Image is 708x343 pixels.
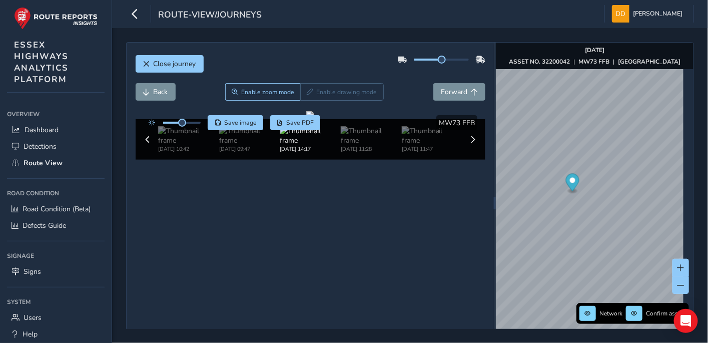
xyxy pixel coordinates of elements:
[158,126,219,145] img: Thumbnail frame
[7,186,105,201] div: Road Condition
[633,5,683,23] span: [PERSON_NAME]
[136,83,176,101] button: Back
[23,329,38,339] span: Help
[341,126,402,145] img: Thumbnail frame
[24,267,41,276] span: Signs
[7,248,105,263] div: Signage
[7,107,105,122] div: Overview
[402,145,463,153] div: [DATE] 11:47
[612,5,686,23] button: [PERSON_NAME]
[566,174,579,194] div: Map marker
[7,326,105,342] a: Help
[219,145,280,153] div: [DATE] 09:47
[136,55,204,73] button: Close journey
[241,88,294,96] span: Enable zoom mode
[280,126,341,145] img: Thumbnail frame
[24,142,57,151] span: Detections
[7,263,105,280] a: Signs
[7,217,105,234] a: Defects Guide
[208,115,263,130] button: Save
[286,119,314,127] span: Save PDF
[509,58,570,66] strong: ASSET NO. 32200042
[7,201,105,217] a: Road Condition (Beta)
[612,5,629,23] img: diamond-layout
[402,126,463,145] img: Thumbnail frame
[280,145,341,153] div: [DATE] 14:17
[674,309,698,333] div: Open Intercom Messenger
[14,7,98,30] img: rr logo
[14,39,69,85] span: ESSEX HIGHWAYS ANALYTICS PLATFORM
[154,87,168,97] span: Back
[158,9,262,23] span: route-view/journeys
[618,58,680,66] strong: [GEOGRAPHIC_DATA]
[154,59,196,69] span: Close journey
[270,115,321,130] button: PDF
[23,221,66,230] span: Defects Guide
[225,83,301,101] button: Zoom
[158,145,219,153] div: [DATE] 10:42
[509,58,680,66] div: | |
[7,138,105,155] a: Detections
[25,125,59,135] span: Dashboard
[439,118,475,128] span: MW73 FFB
[23,204,91,214] span: Road Condition (Beta)
[599,309,622,317] span: Network
[224,119,257,127] span: Save image
[24,158,63,168] span: Route View
[7,309,105,326] a: Users
[7,294,105,309] div: System
[441,87,467,97] span: Forward
[219,126,280,145] img: Thumbnail frame
[578,58,609,66] strong: MW73 FFB
[341,145,402,153] div: [DATE] 11:28
[585,46,604,54] strong: [DATE]
[24,313,42,322] span: Users
[7,122,105,138] a: Dashboard
[7,155,105,171] a: Route View
[646,309,686,317] span: Confirm assets
[433,83,485,101] button: Forward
